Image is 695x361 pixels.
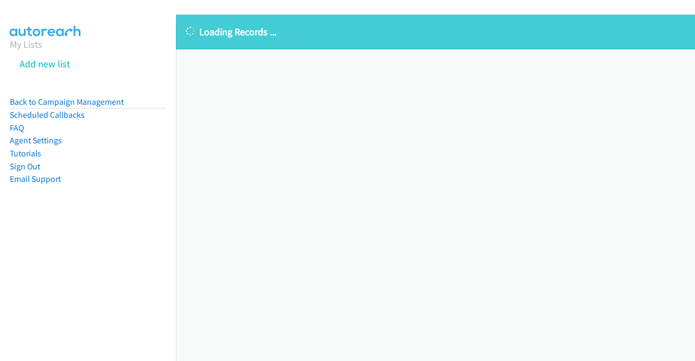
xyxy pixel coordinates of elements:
a: Sign Out [10,161,40,172]
a: Scheduled Callbacks [10,110,85,120]
p: Loading Records ... [186,24,685,39]
a: Agent Settings [10,135,62,145]
a: Tutorials [10,148,41,159]
a: FAQ [10,123,24,133]
a: Back to Campaign Management [10,97,124,107]
a: Email Support [10,174,61,184]
a: My Lists [10,38,42,50]
a: Add new list [20,58,70,70]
